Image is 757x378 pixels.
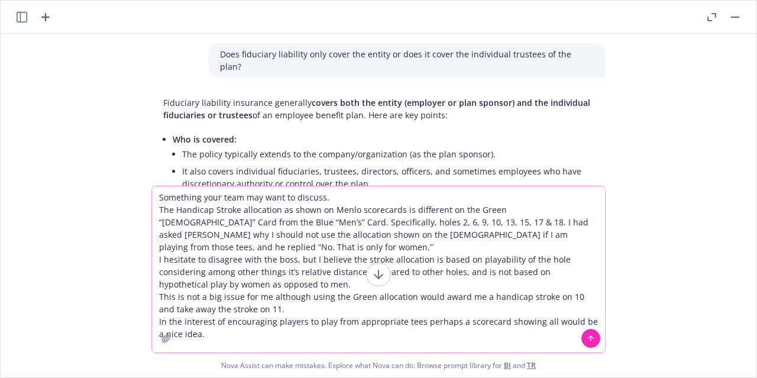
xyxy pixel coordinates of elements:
p: Does fiduciary liability only cover the entity or does it cover the individual trustees of the plan? [220,48,594,73]
p: Fiduciary liability insurance generally of an employee benefit plan. Here are key points: [163,96,594,121]
li: It also covers individual fiduciaries, trustees, directors, officers, and sometimes employees who... [182,163,594,192]
span: covers both the entity (employer or plan sponsor) and the individual fiduciaries or trustees [163,97,590,121]
a: BI [504,360,511,370]
span: Who is covered: [173,134,237,145]
a: TR [527,360,536,370]
li: The policy typically extends to the company/organization (as the plan sponsor). [182,146,594,163]
span: Nova Assist can make mistakes. Explore what Nova can do: Browse prompt library for and [5,353,752,377]
textarea: Something your team may want to discuss. The Handicap Stroke allocation as shown on Menlo scoreca... [152,186,605,353]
